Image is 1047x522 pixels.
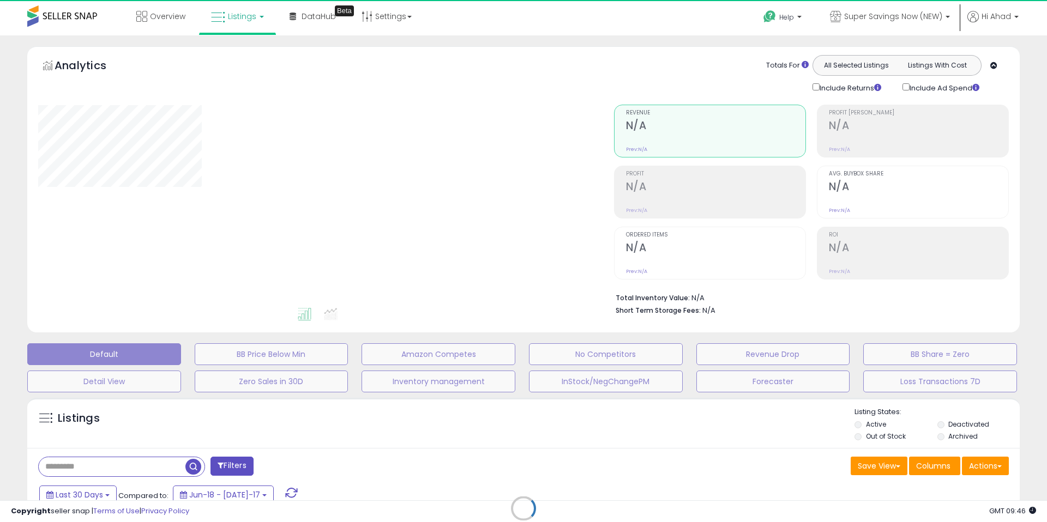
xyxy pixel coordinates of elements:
button: BB Price Below Min [195,343,348,365]
button: Forecaster [696,371,850,392]
b: Total Inventory Value: [616,293,690,302]
span: DataHub [302,11,336,22]
span: Profit [PERSON_NAME] [829,110,1008,116]
span: Super Savings Now (NEW) [844,11,942,22]
div: Tooltip anchor [335,5,354,16]
button: BB Share = Zero [863,343,1017,365]
small: Prev: N/A [626,146,647,153]
span: Hi Ahad [982,11,1011,22]
span: Overview [150,11,185,22]
button: Inventory management [362,371,515,392]
h2: N/A [829,180,1008,195]
button: Listings With Cost [896,58,978,72]
button: Default [27,343,181,365]
div: Totals For [766,60,809,71]
span: Profit [626,171,805,177]
span: Avg. Buybox Share [829,171,1008,177]
a: Help [755,2,813,35]
button: Amazon Competes [362,343,515,365]
div: Include Ad Spend [894,81,997,94]
a: Hi Ahad [967,11,1019,35]
h5: Analytics [55,58,128,76]
h2: N/A [626,119,805,134]
button: InStock/NegChangePM [529,371,683,392]
i: Get Help [763,10,777,23]
button: Revenue Drop [696,343,850,365]
span: N/A [702,305,715,315]
h2: N/A [829,241,1008,256]
h2: N/A [626,241,805,256]
span: Revenue [626,110,805,116]
small: Prev: N/A [626,207,647,214]
span: Ordered Items [626,232,805,238]
button: All Selected Listings [816,58,897,72]
small: Prev: N/A [829,207,850,214]
span: Help [779,13,794,22]
b: Short Term Storage Fees: [616,306,701,315]
span: Listings [228,11,256,22]
strong: Copyright [11,506,51,516]
button: Zero Sales in 30D [195,371,348,392]
h2: N/A [626,180,805,195]
small: Prev: N/A [829,146,850,153]
button: Loss Transactions 7D [863,371,1017,392]
div: Include Returns [804,81,894,94]
small: Prev: N/A [829,268,850,275]
span: ROI [829,232,1008,238]
div: seller snap | | [11,506,189,517]
button: Detail View [27,371,181,392]
button: No Competitors [529,343,683,365]
h2: N/A [829,119,1008,134]
small: Prev: N/A [626,268,647,275]
li: N/A [616,290,1001,304]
